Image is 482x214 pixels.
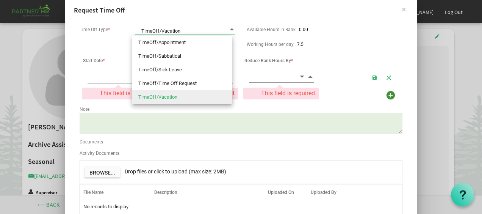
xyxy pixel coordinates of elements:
[132,36,232,49] li: TimeOff/Appointment
[125,168,226,175] span: Drop files or click to upload (max size: 2MB)
[297,42,304,47] span: 7.5
[244,58,293,63] span: Reduce Bank Hours By
[132,90,232,104] li: TimeOff/Vacation
[385,90,396,101] img: add.png
[247,42,294,47] label: Working Hours per day
[154,190,177,195] span: Description
[132,49,232,63] li: TimeOff/Sabbatical
[307,72,314,81] span: Increment value
[311,190,336,195] span: Uploaded By
[80,200,402,214] td: No records to display
[268,190,294,195] span: Uploaded On
[132,63,232,77] li: TimeOff/Sick Leave
[383,72,394,82] button: Cancel
[385,89,397,101] div: Add more time to Request
[369,72,380,82] button: Save
[299,72,305,81] span: Decrement value
[132,77,232,90] li: TimeOff/Time Off Request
